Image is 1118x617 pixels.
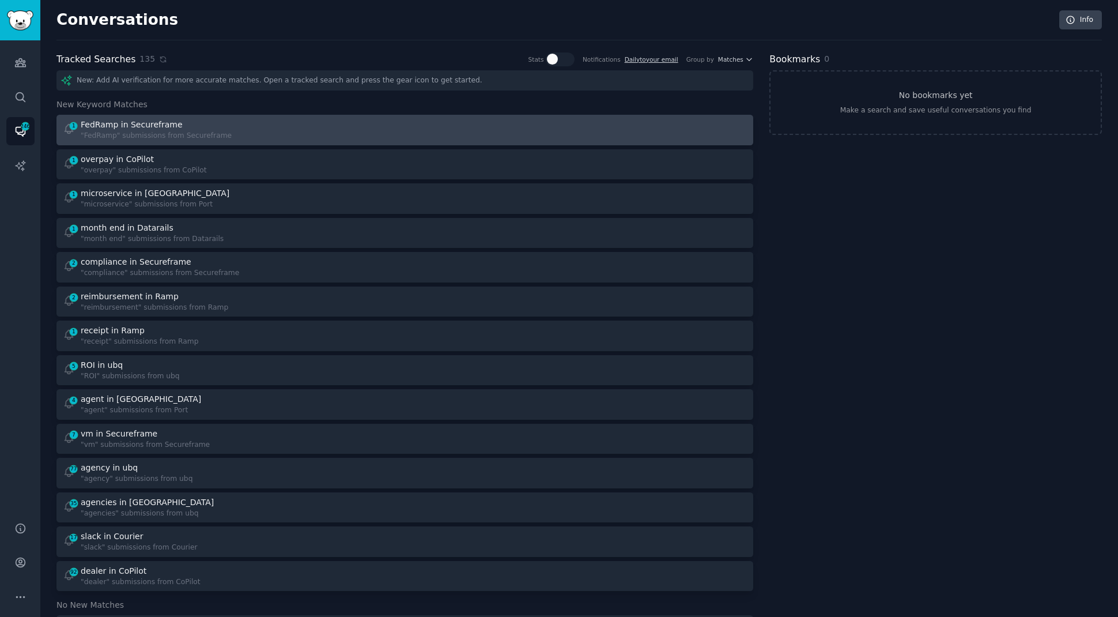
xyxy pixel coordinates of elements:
[81,509,216,519] div: "agencies" submissions from ubq
[81,531,143,543] div: slack in Courier
[69,362,79,370] span: 5
[718,55,753,63] button: Matches
[69,465,79,473] span: 77
[583,55,621,63] div: Notifications
[7,10,33,31] img: GummySearch logo
[56,70,753,91] div: New: Add AI verification for more accurate matches. Open a tracked search and press the gear icon...
[81,428,157,440] div: vm in Secureframe
[81,371,180,382] div: "ROI" submissions from ubq
[56,389,753,420] a: 4agent in [GEOGRAPHIC_DATA]"agent" submissions from Port
[81,325,145,337] div: receipt in Ramp
[56,458,753,488] a: 77agency in ubq"agency" submissions from ubq
[81,256,191,268] div: compliance in Secureframe
[625,56,678,63] a: Dailytoyour email
[56,287,753,317] a: 2reimbursement in Ramp"reimbursement" submissions from Ramp
[81,440,210,450] div: "vm" submissions from Secureframe
[69,328,79,336] span: 1
[81,234,224,244] div: "month end" submissions from Datarails
[81,291,179,303] div: reimbursement in Ramp
[56,52,135,67] h2: Tracked Searches
[81,187,229,200] div: microservice in [GEOGRAPHIC_DATA]
[81,268,239,279] div: "compliance" submissions from Secureframe
[81,462,138,474] div: agency in ubq
[81,543,197,553] div: "slack" submissions from Courier
[56,355,753,386] a: 5ROI in ubq"ROI" submissions from ubq
[81,474,192,484] div: "agency" submissions from ubq
[69,533,79,541] span: 17
[56,599,124,611] span: No New Matches
[81,565,146,577] div: dealer in CoPilot
[56,526,753,557] a: 17slack in Courier"slack" submissions from Courier
[69,156,79,164] span: 1
[81,393,201,405] div: agent in [GEOGRAPHIC_DATA]
[56,149,753,180] a: 1overpay in CoPilot"overpay" submissions from CoPilot
[139,53,155,65] span: 135
[69,396,79,404] span: 4
[56,492,753,523] a: 35agencies in [GEOGRAPHIC_DATA]"agencies" submissions from ubq
[69,499,79,507] span: 35
[81,119,183,131] div: FedRamp in Secureframe
[81,200,232,210] div: "microservice" submissions from Port
[69,431,79,439] span: 7
[769,70,1102,135] a: No bookmarks yetMake a search and save useful conversations you find
[528,55,544,63] div: Stats
[56,424,753,454] a: 7vm in Secureframe"vm" submissions from Secureframe
[56,321,753,351] a: 1receipt in Ramp"receipt" submissions from Ramp
[81,337,199,347] div: "receipt" submissions from Ramp
[56,561,753,592] a: 92dealer in CoPilot"dealer" submissions from CoPilot
[69,225,79,233] span: 1
[69,259,79,267] span: 2
[56,252,753,283] a: 2compliance in Secureframe"compliance" submissions from Secureframe
[81,496,214,509] div: agencies in [GEOGRAPHIC_DATA]
[69,122,79,130] span: 1
[81,359,123,371] div: ROI in ubq
[20,122,31,130] span: 246
[69,568,79,576] span: 92
[1059,10,1102,30] a: Info
[69,190,79,198] span: 1
[899,89,973,101] h3: No bookmarks yet
[840,106,1032,116] div: Make a search and save useful conversations you find
[56,183,753,214] a: 1microservice in [GEOGRAPHIC_DATA]"microservice" submissions from Port
[81,222,173,234] div: month end in Datarails
[81,131,232,141] div: "FedRamp" submissions from Secureframe
[686,55,714,63] div: Group by
[56,218,753,249] a: 1month end in Datarails"month end" submissions from Datarails
[769,52,820,67] h2: Bookmarks
[81,577,201,588] div: "dealer" submissions from CoPilot
[56,99,148,111] span: New Keyword Matches
[81,153,154,165] div: overpay in CoPilot
[69,294,79,302] span: 2
[56,115,753,145] a: 1FedRamp in Secureframe"FedRamp" submissions from Secureframe
[81,405,203,416] div: "agent" submissions from Port
[718,55,743,63] span: Matches
[81,303,228,313] div: "reimbursement" submissions from Ramp
[81,165,207,176] div: "overpay" submissions from CoPilot
[824,54,829,63] span: 0
[6,117,35,145] a: 246
[56,11,178,29] h2: Conversations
